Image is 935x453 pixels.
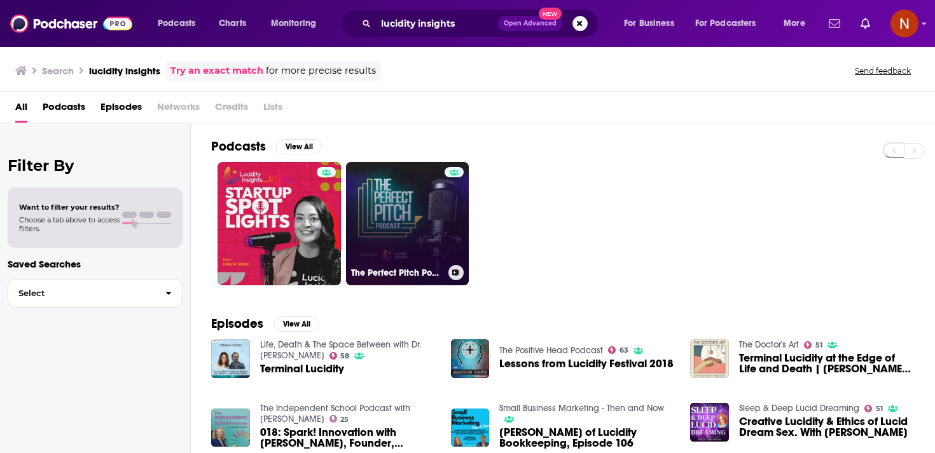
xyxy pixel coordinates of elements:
[329,352,350,360] a: 58
[498,16,562,31] button: Open AdvancedNew
[351,267,443,278] h3: The Perfect Pitch Podcast by Lucidity Insights
[504,20,557,27] span: Open Advanced
[260,427,436,449] a: 018: Spark! Innovation with Lucy Gower, Founder, Lucidity
[211,13,254,34] a: Charts
[615,13,690,34] button: open menu
[260,339,422,361] a: Life, Death & The Space Between with Dr. Amy Robbins
[15,97,27,123] a: All
[211,316,319,332] a: EpisodesView All
[539,8,562,20] span: New
[690,339,729,378] img: Terminal Lucidity at the Edge of Life and Death | Alexander Batthyány, PhD
[211,139,322,154] a: PodcastsView All
[739,353,915,374] span: Terminal Lucidity at the Edge of Life and Death | [PERSON_NAME], PhD
[260,427,436,449] span: 018: Spark! Innovation with [PERSON_NAME], Founder, Lucidity
[739,416,915,438] span: Creative Lucidity & Ethics of Lucid Dream Sex. With [PERSON_NAME]
[346,162,469,285] a: The Perfect Pitch Podcast by Lucidity Insights
[8,156,183,175] h2: Filter By
[451,409,490,447] img: Denise Van Noy of Lucidity Bookkeeping, Episode 106
[775,13,821,34] button: open menu
[42,65,74,77] h3: Search
[624,15,674,32] span: For Business
[19,203,120,212] span: Want to filter your results?
[170,64,263,78] a: Try an exact match
[499,358,674,369] a: Lessons from Lucidity Festival 2018
[876,406,883,412] span: 51
[815,342,822,348] span: 51
[890,10,918,37] span: Logged in as AdelNBM
[271,15,316,32] span: Monitoring
[274,316,319,332] button: View All
[353,9,611,38] div: Search podcasts, credits, & more...
[19,215,120,233] span: Choose a tab above to access filters.
[8,279,183,308] button: Select
[219,15,246,32] span: Charts
[804,341,822,349] a: 51
[376,13,498,34] input: Search podcasts, credits, & more...
[211,409,250,447] img: 018: Spark! Innovation with Lucy Gower, Founder, Lucidity
[43,97,85,123] a: Podcasts
[784,15,805,32] span: More
[340,353,349,359] span: 58
[739,353,915,374] a: Terminal Lucidity at the Edge of Life and Death | Alexander Batthyány, PhD
[690,403,729,442] img: Creative Lucidity & Ethics of Lucid Dream Sex. With Robert Moss
[8,289,155,297] span: Select
[499,345,603,356] a: The Positive Head Podcast
[620,348,628,353] span: 63
[499,403,664,414] a: Small Business Marketing - Then and Now
[260,363,344,374] a: Terminal Lucidity
[687,13,775,34] button: open menu
[608,346,628,354] a: 63
[855,13,875,34] a: Show notifications dropdown
[739,403,859,414] a: Sleep & Deep Lucid Dreaming
[739,339,799,350] a: The Doctor's Art
[329,415,349,423] a: 25
[851,65,915,76] button: Send feedback
[499,427,675,449] span: [PERSON_NAME] of Lucidity Bookkeeping, Episode 106
[10,11,132,36] img: Podchaser - Follow, Share and Rate Podcasts
[215,97,248,123] span: Credits
[276,139,322,154] button: View All
[499,427,675,449] a: Denise Van Noy of Lucidity Bookkeeping, Episode 106
[158,15,195,32] span: Podcasts
[211,139,266,154] h2: Podcasts
[263,97,282,123] span: Lists
[260,403,410,424] a: The Independent School Podcast with Juliet Corbett
[824,13,845,34] a: Show notifications dropdown
[739,416,915,438] a: Creative Lucidity & Ethics of Lucid Dream Sex. With Robert Moss
[864,405,883,412] a: 51
[211,316,263,332] h2: Episodes
[890,10,918,37] img: User Profile
[211,339,250,378] img: Terminal Lucidity
[695,15,756,32] span: For Podcasters
[451,339,490,378] img: Lessons from Lucidity Festival 2018
[149,13,212,34] button: open menu
[262,13,333,34] button: open menu
[89,65,160,77] h3: lucidity insights
[100,97,142,123] a: Episodes
[8,258,183,270] p: Saved Searches
[157,97,200,123] span: Networks
[890,10,918,37] button: Show profile menu
[340,417,349,423] span: 25
[266,64,376,78] span: for more precise results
